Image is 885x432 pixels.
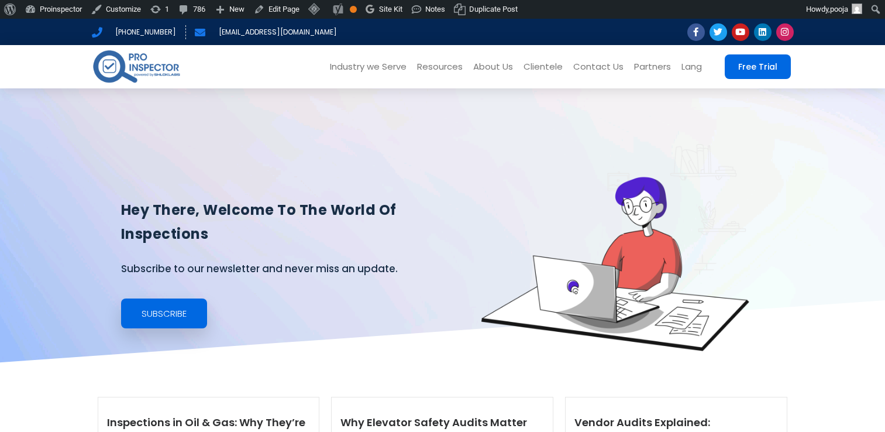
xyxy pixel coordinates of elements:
[142,309,187,318] span: Subscribe
[481,144,749,351] img: blogs-banner
[379,5,402,13] span: Site Kit
[92,48,181,85] img: pro-inspector-logo
[112,25,176,39] span: [PHONE_NUMBER]
[725,54,791,79] a: Free Trial
[216,25,337,39] span: [EMAIL_ADDRESS][DOMAIN_NAME]
[325,45,412,88] a: Industry we Serve
[199,45,707,88] nav: Menu
[468,45,518,88] a: About Us
[568,45,629,88] a: Contact Us
[830,5,848,13] span: pooja
[195,25,337,39] a: [EMAIL_ADDRESS][DOMAIN_NAME]
[412,45,468,88] a: Resources
[350,6,357,13] div: OK
[121,259,467,279] p: Subscribe to our newsletter and never miss an update.
[738,63,777,71] span: Free Trial
[676,45,707,88] a: Lang
[121,198,467,246] h1: Hey there, welcome to the world of inspections
[629,45,676,88] a: Partners
[518,45,568,88] a: Clientele
[121,299,207,328] a: Subscribe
